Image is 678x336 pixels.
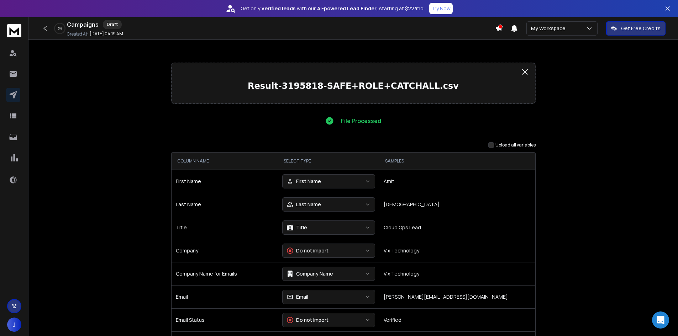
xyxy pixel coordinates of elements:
th: COLUMN NAME [172,153,278,170]
td: Vix Technology [379,239,535,262]
button: J [7,318,21,332]
div: Do not import [287,247,329,254]
img: logo [7,24,21,37]
button: Get Free Credits [606,21,666,36]
h1: Campaigns [67,20,99,29]
label: Upload all variables [495,142,536,148]
td: Amit [379,170,535,193]
p: 0 % [58,26,62,31]
p: [DATE] 04:19 AM [90,31,123,37]
td: Last Name [172,193,278,216]
div: Title [287,224,307,231]
div: Email [287,293,308,300]
th: SELECT TYPE [278,153,379,170]
p: Try Now [431,5,451,12]
td: Verified [379,308,535,331]
p: My Workspace [531,25,568,32]
td: Cloud Ops Lead [379,216,535,239]
td: Email Status [172,308,278,331]
strong: verified leads [262,5,295,12]
strong: AI-powered Lead Finder, [317,5,378,12]
td: Email [172,285,278,308]
td: Company [172,239,278,262]
button: Try Now [429,3,453,14]
p: Result-3195818-SAFE+ROLE+CATCHALL.csv [178,80,529,92]
td: [DEMOGRAPHIC_DATA] [379,193,535,216]
div: Company Name [287,270,333,277]
p: Get Free Credits [621,25,661,32]
div: Open Intercom Messenger [652,311,669,329]
div: Do not import [287,316,329,324]
div: Draft [103,20,122,29]
p: Created At: [67,31,88,37]
p: File Processed [341,117,381,125]
td: [PERSON_NAME][EMAIL_ADDRESS][DOMAIN_NAME] [379,285,535,308]
th: SAMPLES [379,153,535,170]
div: Last Name [287,201,321,208]
td: First Name [172,170,278,193]
p: Get only with our starting at $22/mo [241,5,424,12]
td: Company Name for Emails [172,262,278,285]
td: Title [172,216,278,239]
td: Vix Technology [379,262,535,285]
div: First Name [287,178,321,185]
